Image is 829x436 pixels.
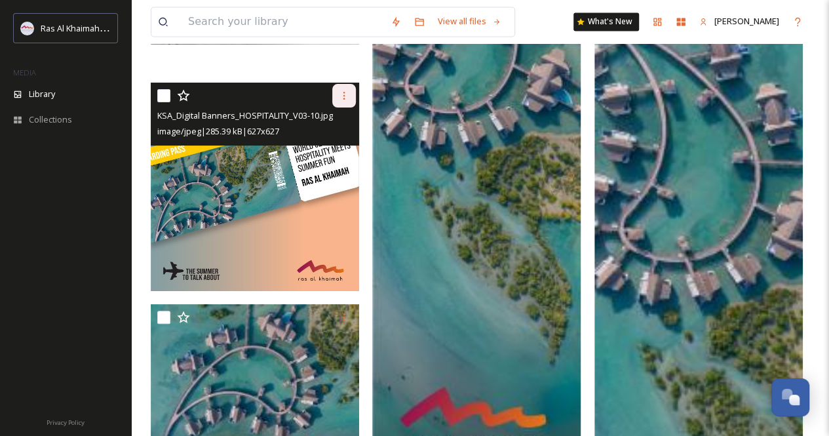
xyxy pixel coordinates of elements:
[29,88,55,100] span: Library
[431,9,508,34] a: View all files
[182,7,384,36] input: Search your library
[21,22,34,35] img: Logo_RAKTDA_RGB-01.png
[151,83,359,291] img: KSA_Digital Banners_HOSPITALITY_V03-10.jpg
[13,68,36,77] span: MEDIA
[47,418,85,427] span: Privacy Policy
[47,414,85,429] a: Privacy Policy
[714,15,779,27] span: [PERSON_NAME]
[693,9,786,34] a: [PERSON_NAME]
[157,125,279,137] span: image/jpeg | 285.39 kB | 627 x 627
[157,109,333,121] span: KSA_Digital Banners_HOSPITALITY_V03-10.jpg
[29,113,72,126] span: Collections
[771,378,809,416] button: Open Chat
[41,22,226,34] span: Ras Al Khaimah Tourism Development Authority
[573,12,639,31] a: What's New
